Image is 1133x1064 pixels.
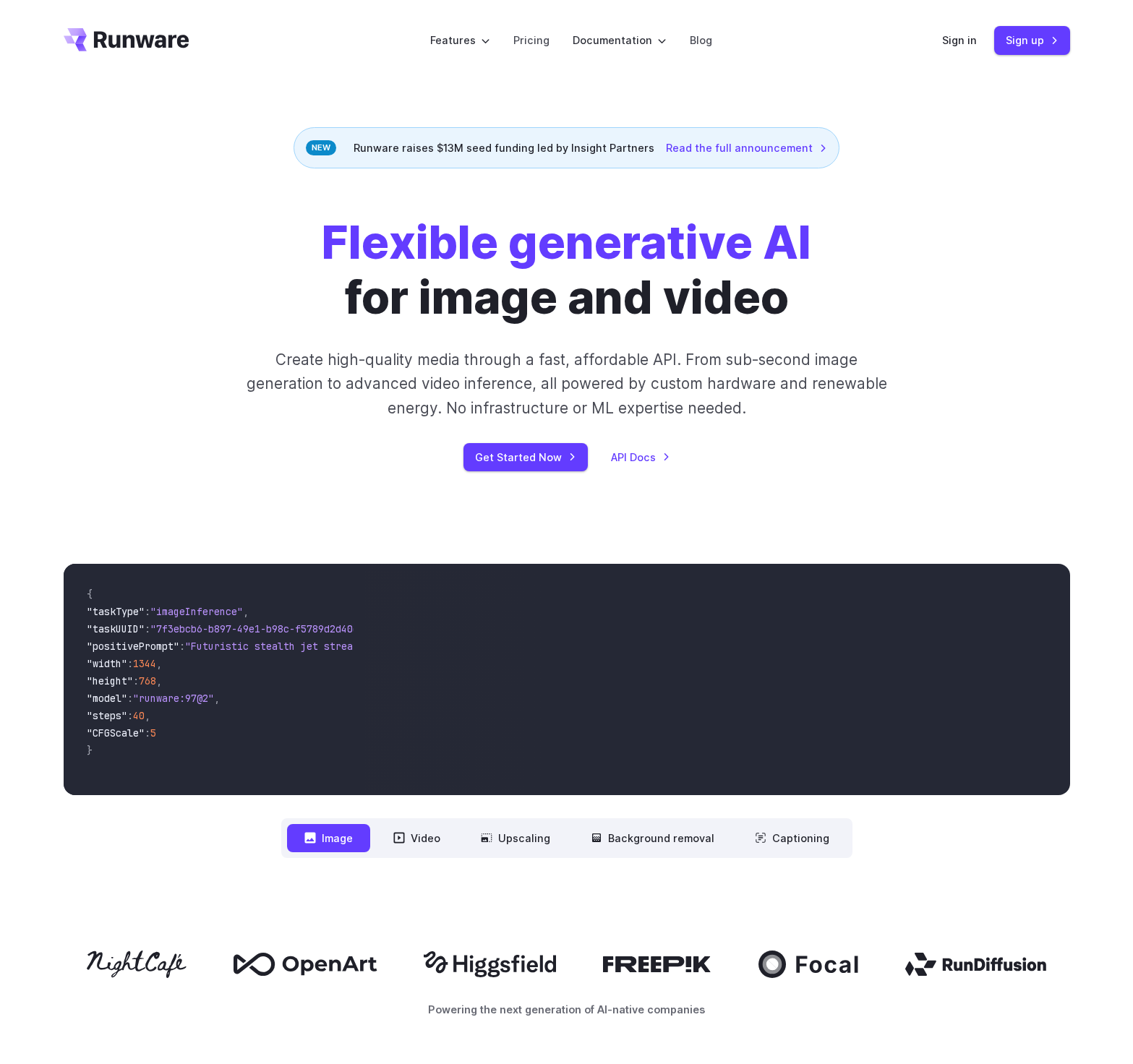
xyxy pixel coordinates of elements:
strong: Flexible generative AI [322,215,811,270]
a: Get Started Now [463,443,588,471]
span: : [145,605,150,618]
span: "taskUUID" [87,622,145,635]
span: , [156,674,162,687]
span: : [145,622,150,635]
span: 768 [139,674,156,687]
span: 40 [133,709,145,722]
label: Features [430,32,490,48]
p: Create high-quality media through a fast, affordable API. From sub-second image generation to adv... [244,348,889,420]
a: API Docs [611,449,670,465]
a: Sign in [942,32,977,48]
span: : [179,640,185,653]
span: "7f3ebcb6-b897-49e1-b98c-f5789d2d40d7" [150,622,370,635]
span: : [127,657,133,670]
span: , [243,605,249,618]
span: , [156,657,162,670]
span: , [145,709,150,722]
span: "CFGScale" [87,726,145,739]
span: } [87,744,93,757]
span: "taskType" [87,605,145,618]
span: , [214,692,220,705]
span: 5 [150,726,156,739]
button: Video [376,824,458,852]
span: "runware:97@2" [133,692,214,705]
span: "model" [87,692,127,705]
button: Upscaling [463,824,568,852]
span: "positivePrompt" [87,640,179,653]
span: : [145,726,150,739]
h1: for image and video [322,215,811,325]
a: Sign up [994,26,1070,54]
span: "Futuristic stealth jet streaking through a neon-lit cityscape with glowing purple exhaust" [185,640,711,653]
button: Background removal [573,824,732,852]
label: Documentation [573,32,667,48]
span: : [127,709,133,722]
a: Pricing [513,32,550,48]
span: { [87,588,93,601]
span: "imageInference" [150,605,243,618]
button: Captioning [737,824,847,852]
div: Runware raises $13M seed funding led by Insight Partners [294,127,839,168]
span: "width" [87,657,127,670]
a: Go to / [64,28,189,51]
a: Read the full announcement [666,140,827,156]
span: 1344 [133,657,156,670]
a: Blog [690,32,712,48]
span: : [127,692,133,705]
span: "height" [87,674,133,687]
p: Powering the next generation of AI-native companies [64,1001,1070,1018]
span: "steps" [87,709,127,722]
span: : [133,674,139,687]
button: Image [287,824,370,852]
